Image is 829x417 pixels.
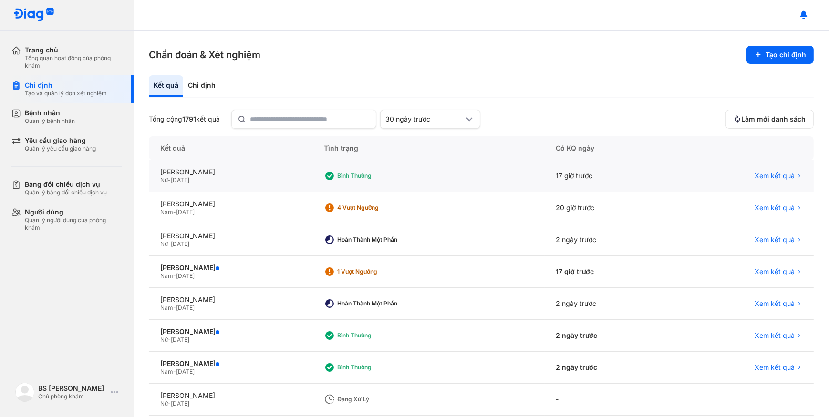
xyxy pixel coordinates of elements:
[25,117,75,125] div: Quản lý bệnh nhân
[149,115,220,123] div: Tổng cộng kết quả
[545,384,673,416] div: -
[25,216,122,232] div: Quản lý người dùng của phòng khám
[160,304,173,311] span: Nam
[168,176,171,183] span: -
[25,46,122,54] div: Trang chủ
[160,176,168,183] span: Nữ
[160,359,301,368] div: [PERSON_NAME]
[173,368,176,375] span: -
[160,240,168,247] span: Nữ
[160,232,301,240] div: [PERSON_NAME]
[725,110,814,129] button: Làm mới danh sách
[160,208,173,215] span: Nam
[38,384,107,393] div: BS [PERSON_NAME]
[160,200,301,208] div: [PERSON_NAME]
[337,300,414,307] div: Hoàn thành một phần
[25,136,96,145] div: Yêu cầu giao hàng
[160,264,301,272] div: [PERSON_NAME]
[176,272,195,279] span: [DATE]
[755,331,795,340] span: Xem kết quả
[337,268,414,275] div: 1 Vượt ngưỡng
[168,400,171,407] span: -
[545,352,673,384] div: 2 ngày trước
[176,208,195,215] span: [DATE]
[741,115,806,123] span: Làm mới danh sách
[13,8,54,22] img: logo
[545,192,673,224] div: 20 giờ trước
[337,396,414,403] div: Đang xử lý
[545,288,673,320] div: 2 ngày trước
[337,236,414,244] div: Hoàn thành một phần
[171,240,189,247] span: [DATE]
[171,400,189,407] span: [DATE]
[160,336,168,343] span: Nữ
[25,54,122,70] div: Tổng quan hoạt động của phòng khám
[149,48,260,61] h3: Chẩn đoán & Xét nghiệm
[183,75,220,97] div: Chỉ định
[337,172,414,180] div: Bình thường
[160,391,301,400] div: [PERSON_NAME]
[312,136,545,160] div: Tình trạng
[149,75,183,97] div: Kết quả
[337,364,414,371] div: Bình thường
[545,256,673,288] div: 17 giờ trước
[182,115,196,123] span: 1791
[25,81,107,90] div: Chỉ định
[173,272,176,279] span: -
[755,203,795,212] span: Xem kết quả
[176,304,195,311] span: [DATE]
[25,189,107,196] div: Quản lý bảng đối chiếu dịch vụ
[545,224,673,256] div: 2 ngày trước
[545,160,673,192] div: 17 giờ trước
[168,240,171,247] span: -
[160,327,301,336] div: [PERSON_NAME]
[746,46,814,64] button: Tạo chỉ định
[25,90,107,97] div: Tạo và quản lý đơn xét nghiệm
[176,368,195,375] span: [DATE]
[171,176,189,183] span: [DATE]
[755,172,795,180] span: Xem kết quả
[171,336,189,343] span: [DATE]
[25,145,96,153] div: Quản lý yêu cầu giao hàng
[755,299,795,308] span: Xem kết quả
[160,400,168,407] span: Nữ
[755,267,795,276] span: Xem kết quả
[160,295,301,304] div: [PERSON_NAME]
[168,336,171,343] span: -
[25,180,107,189] div: Bảng đối chiếu dịch vụ
[337,332,414,339] div: Bình thường
[149,136,312,160] div: Kết quả
[545,320,673,352] div: 2 ngày trước
[545,136,673,160] div: Có KQ ngày
[160,272,173,279] span: Nam
[25,109,75,117] div: Bệnh nhân
[173,208,176,215] span: -
[160,368,173,375] span: Nam
[160,168,301,176] div: [PERSON_NAME]
[755,235,795,244] span: Xem kết quả
[337,204,414,212] div: 4 Vượt ngưỡng
[15,383,34,402] img: logo
[173,304,176,311] span: -
[38,393,107,400] div: Chủ phòng khám
[755,363,795,372] span: Xem kết quả
[25,208,122,216] div: Người dùng
[385,115,464,123] div: 30 ngày trước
